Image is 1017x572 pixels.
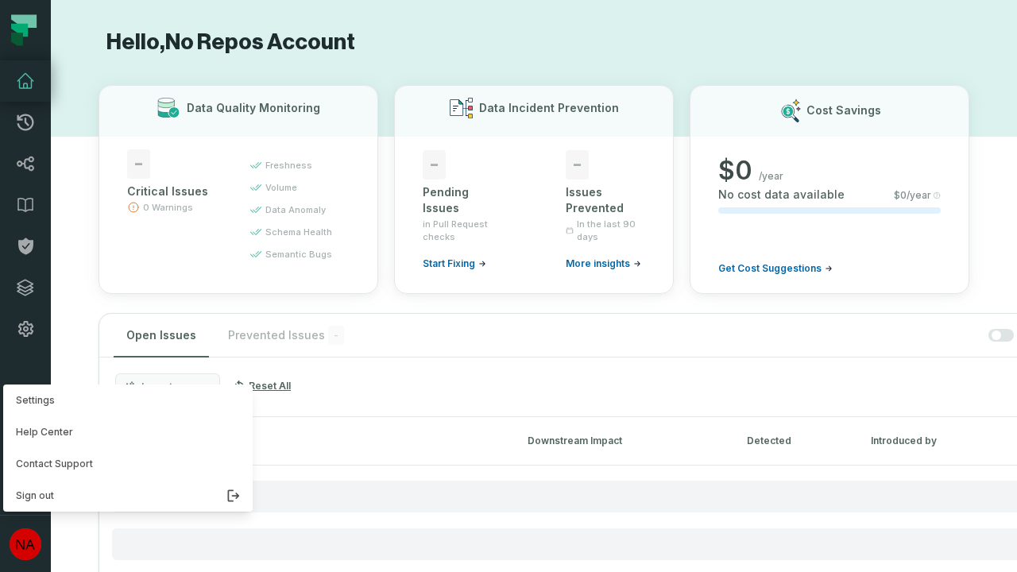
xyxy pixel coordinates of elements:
span: More insights [566,257,630,270]
span: $ 0 /year [894,189,931,202]
a: Start Fixing [423,257,486,270]
div: Detected [747,434,842,448]
div: Downstream Impact [528,434,718,448]
button: Issue type [115,373,220,400]
h3: Cost Savings [806,102,881,118]
span: - [423,150,446,180]
img: avatar of No Repos Account [10,528,41,560]
button: Open Issues [114,314,209,357]
span: No cost data available [718,187,845,203]
span: Get Cost Suggestions [718,262,822,275]
button: Reset All [226,373,297,399]
span: - [127,149,150,179]
div: Pending Issues [423,184,502,216]
span: Start Fixing [423,257,475,270]
div: Issues Prevented [566,184,645,216]
span: semantic bugs [265,248,332,261]
div: Introduced by [871,434,1014,448]
span: In the last 90 days [577,218,645,243]
a: Help Center [3,416,253,448]
span: - [566,150,589,180]
span: data anomaly [265,203,326,216]
a: Get Cost Suggestions [718,262,833,275]
h3: Data Incident Prevention [479,100,619,116]
button: Data Incident Prevention-Pending Issuesin Pull Request checksStart Fixing-Issues PreventedIn the ... [394,85,674,294]
span: 0 Warnings [143,201,193,214]
span: schema health [265,226,332,238]
a: More insights [566,257,641,270]
span: Issue type [141,381,191,393]
span: freshness [265,159,312,172]
button: Settings [3,385,253,416]
div: avatar of No Repos Account [3,385,253,512]
button: Cost Savings$0/yearNo cost data available$0/yearGet Cost Suggestions [690,85,969,294]
span: volume [265,181,297,194]
div: Critical Issues [127,184,221,199]
span: $ 0 [718,155,752,187]
span: /year [759,170,783,183]
h3: Data Quality Monitoring [187,100,320,116]
button: Live Issues(0) [111,435,499,447]
h1: Hello, No Repos Account [99,29,969,56]
button: Data Quality Monitoring-Critical Issues0 Warningsfreshnessvolumedata anomalyschema healthsemantic... [99,85,378,294]
a: Contact Support [3,448,253,480]
span: in Pull Request checks [423,218,502,243]
button: Sign out [3,480,253,512]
